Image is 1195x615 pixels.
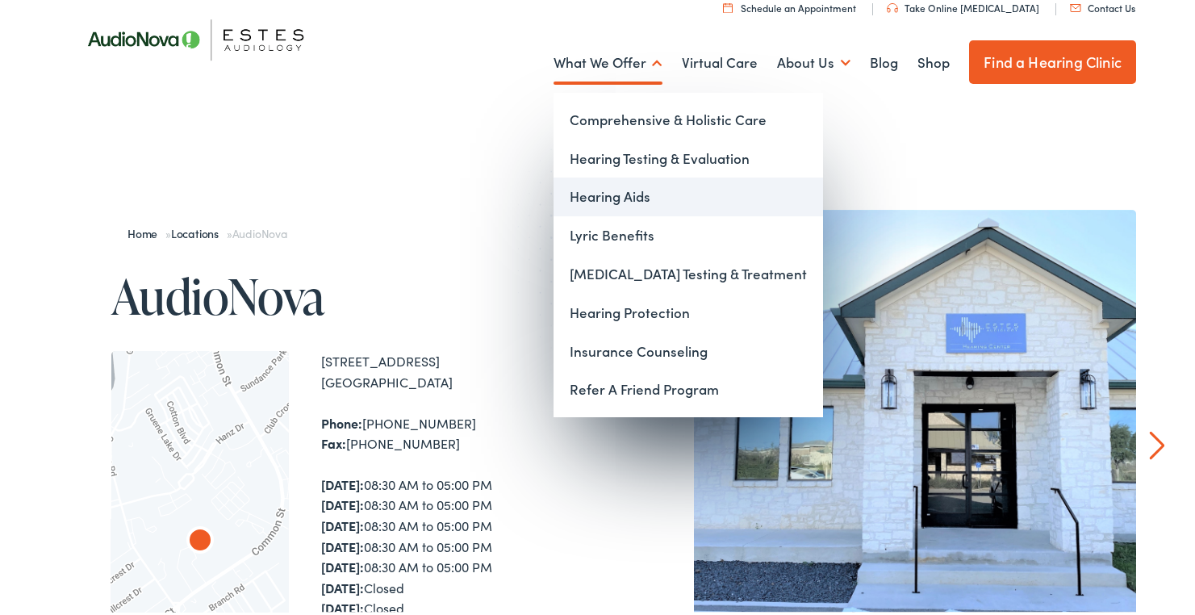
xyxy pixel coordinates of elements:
[232,222,287,238] span: AudioNova
[321,492,364,510] strong: [DATE]:
[171,222,227,238] a: Locations
[1150,428,1165,457] a: Next
[321,554,364,572] strong: [DATE]:
[554,291,823,329] a: Hearing Protection
[321,534,364,552] strong: [DATE]:
[111,266,604,320] h1: AudioNova
[554,329,823,368] a: Insurance Counseling
[321,431,346,449] strong: Fax:
[321,410,604,451] div: [PHONE_NUMBER] [PHONE_NUMBER]
[554,252,823,291] a: [MEDICAL_DATA] Testing & Treatment
[554,174,823,213] a: Hearing Aids
[682,30,758,90] a: Virtual Care
[321,348,604,389] div: [STREET_ADDRESS] [GEOGRAPHIC_DATA]
[321,411,362,429] strong: Phone:
[554,367,823,406] a: Refer A Friend Program
[554,213,823,252] a: Lyric Benefits
[554,98,823,136] a: Comprehensive & Holistic Care
[181,520,219,559] div: AudioNova
[321,596,364,613] strong: [DATE]:
[969,37,1136,81] a: Find a Hearing Clinic
[321,513,364,531] strong: [DATE]:
[127,222,287,238] span: » »
[1070,1,1081,9] img: utility icon
[777,30,850,90] a: About Us
[127,222,165,238] a: Home
[321,575,364,593] strong: [DATE]:
[554,30,662,90] a: What We Offer
[321,472,364,490] strong: [DATE]:
[554,136,823,175] a: Hearing Testing & Evaluation
[870,30,898,90] a: Blog
[917,30,950,90] a: Shop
